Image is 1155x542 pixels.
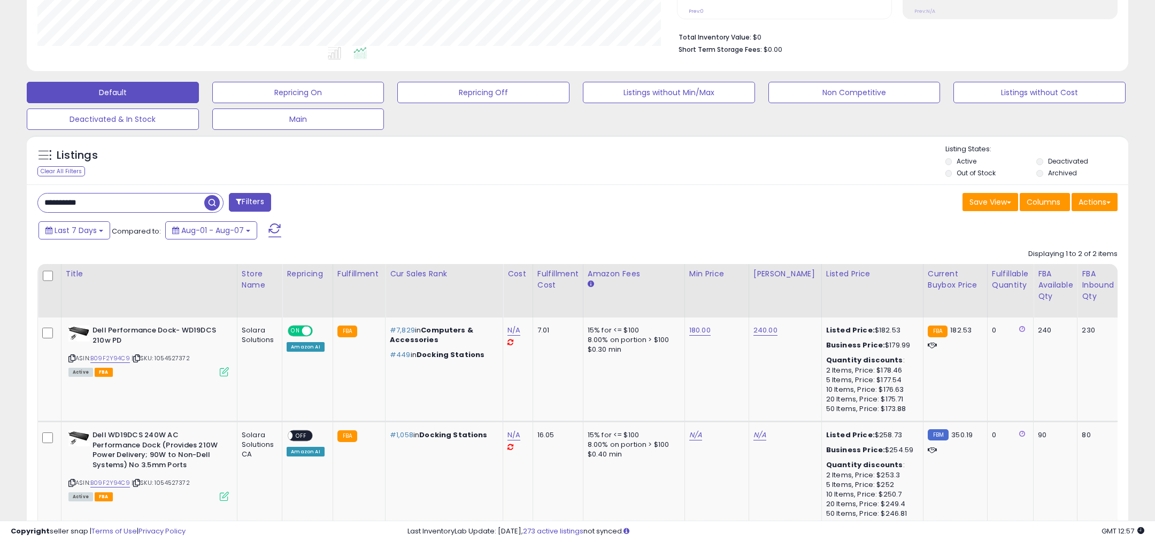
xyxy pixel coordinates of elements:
b: Quantity discounts [826,355,903,365]
small: Prev: N/A [914,8,935,14]
div: Solara Solutions CA [242,430,274,460]
button: Default [27,82,199,103]
label: Deactivated [1048,157,1088,166]
div: Amazon Fees [588,268,680,280]
span: All listings currently available for purchase on Amazon [68,368,93,377]
small: Amazon Fees. [588,280,594,289]
button: Aug-01 - Aug-07 [165,221,257,239]
b: Quantity discounts [826,460,903,470]
div: $179.99 [826,340,915,350]
div: $258.73 [826,430,915,440]
div: 16.05 [537,430,575,440]
button: Last 7 Days [38,221,110,239]
a: 180.00 [689,325,711,336]
div: 50 Items, Price: $173.88 [826,404,915,414]
a: N/A [507,325,520,336]
li: $0 [679,30,1110,43]
b: Short Term Storage Fees: [679,45,762,54]
span: FBA [95,368,113,377]
div: 10 Items, Price: $176.63 [826,385,915,394]
div: ASIN: [68,430,229,500]
div: [PERSON_NAME] [753,268,817,280]
span: OFF [311,327,328,336]
a: 273 active listings [523,526,583,536]
span: FBA [95,492,113,501]
div: 2 Items, Price: $178.46 [826,366,915,375]
div: Amazon AI [287,342,324,352]
div: FBA Available Qty [1038,268,1073,302]
span: Docking Stations [417,350,484,360]
div: seller snap | | [11,526,186,537]
span: | SKU: 1054527372 [132,478,190,487]
div: Amazon AI [287,447,324,456]
a: N/A [507,430,520,440]
b: Listed Price: [826,430,875,440]
div: Min Price [689,268,744,280]
div: $254.59 [826,445,915,455]
div: 8.00% on portion > $100 [588,440,676,450]
div: 15% for <= $100 [588,326,676,335]
strong: Copyright [11,526,50,536]
div: 50 Items, Price: $246.81 [826,509,915,518]
button: Main [212,109,384,130]
div: 0 [992,430,1025,440]
div: Solara Solutions [242,326,274,345]
button: Filters [229,193,271,212]
span: $0.00 [764,44,782,55]
label: Archived [1048,168,1077,177]
b: Business Price: [826,340,885,350]
span: | SKU: 1054527372 [132,354,190,362]
div: Fulfillment Cost [537,268,579,291]
img: 310dl0kGKkL._SL40_.jpg [68,430,90,446]
div: Fulfillable Quantity [992,268,1029,291]
span: #7,829 [390,325,415,335]
b: Listed Price: [826,325,875,335]
div: 10 Items, Price: $250.7 [826,490,915,499]
div: 20 Items, Price: $175.71 [826,394,915,404]
a: Terms of Use [91,526,137,536]
b: Dell Performance Dock- WD19DCS 210w PD [93,326,222,348]
div: 80 [1082,430,1110,440]
div: $0.30 min [588,345,676,354]
div: FBA inbound Qty [1082,268,1114,302]
span: 182.53 [950,325,972,335]
span: #449 [390,350,411,360]
div: 230 [1082,326,1110,335]
div: Displaying 1 to 2 of 2 items [1028,249,1118,259]
span: Aug-01 - Aug-07 [181,225,244,236]
div: Clear All Filters [37,166,85,176]
div: 15% for <= $100 [588,430,676,440]
div: : [826,355,915,365]
div: Cur Sales Rank [390,268,498,280]
img: 310dl0kGKkL._SL40_.jpg [68,326,90,342]
div: Title [66,268,233,280]
p: in [390,326,495,345]
span: Docking Stations [419,430,487,440]
b: Total Inventory Value: [679,33,751,42]
a: B09F2Y94C9 [90,354,130,363]
a: 240.00 [753,325,777,336]
a: N/A [689,430,702,440]
button: Deactivated & In Stock [27,109,199,130]
a: N/A [753,430,766,440]
span: ON [289,327,302,336]
label: Active [957,157,976,166]
b: Business Price: [826,445,885,455]
b: Dell WD19DCS 240W AC Performance Dock (Provides 210W Power Delivery; 90W to Non-Dell Systems) No ... [93,430,222,473]
button: Listings without Min/Max [583,82,755,103]
div: $0.40 min [588,450,676,459]
div: Last InventoryLab Update: [DATE], not synced. [407,526,1144,537]
button: Actions [1072,193,1118,211]
small: FBA [928,326,948,337]
div: 7.01 [537,326,575,335]
button: Save View [962,193,1018,211]
div: Repricing [287,268,328,280]
div: 8.00% on portion > $100 [588,335,676,345]
div: 90 [1038,430,1069,440]
button: Repricing On [212,82,384,103]
span: OFF [293,431,310,440]
span: 350.19 [951,430,973,440]
a: B09F2Y94C9 [90,478,130,487]
div: 5 Items, Price: $252 [826,480,915,490]
span: Compared to: [112,226,161,236]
